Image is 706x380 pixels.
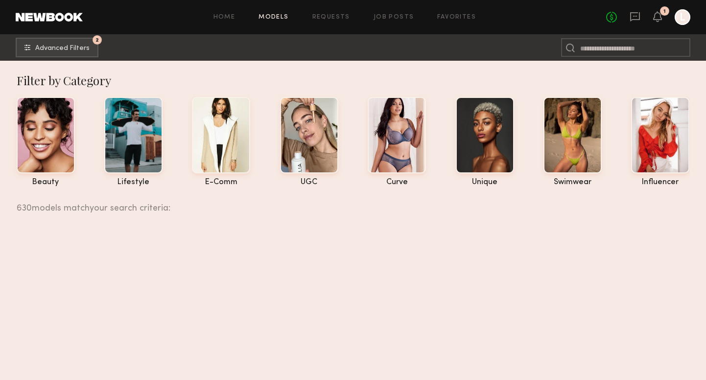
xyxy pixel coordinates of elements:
span: Advanced Filters [35,45,90,52]
div: swimwear [543,178,602,187]
div: lifestyle [104,178,163,187]
div: beauty [17,178,75,187]
div: UGC [280,178,338,187]
a: Job Posts [374,14,414,21]
div: 630 models match your search criteria: [17,192,682,213]
button: 2Advanced Filters [16,38,98,57]
a: Favorites [437,14,476,21]
div: Filter by Category [17,72,690,88]
div: influencer [631,178,689,187]
div: e-comm [192,178,250,187]
a: Requests [312,14,350,21]
div: unique [456,178,514,187]
div: curve [368,178,426,187]
a: L [675,9,690,25]
div: 1 [663,9,666,14]
span: 2 [95,38,99,42]
a: Models [259,14,288,21]
a: Home [213,14,235,21]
